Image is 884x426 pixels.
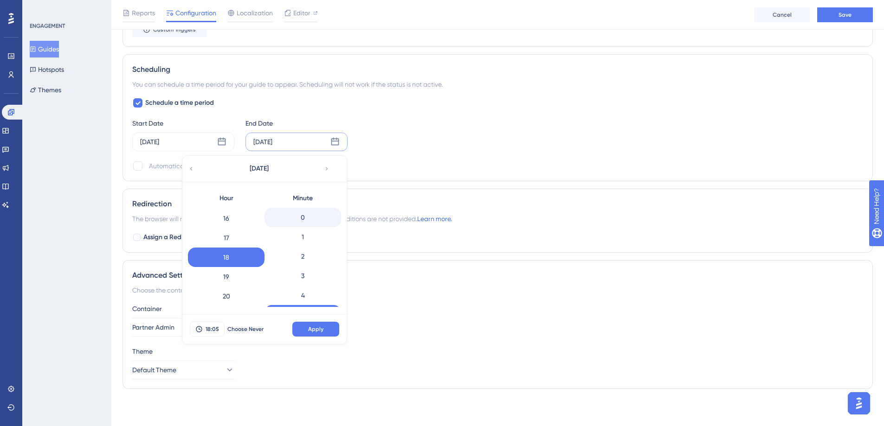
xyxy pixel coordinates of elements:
div: You can schedule a time period for your guide to appear. Scheduling will not work if the status i... [132,79,863,90]
span: The browser will redirect to the “Redirection URL” when the Targeting Conditions are not provided. [132,213,452,224]
div: Advanced Settings [132,270,863,281]
div: End Date [245,118,348,129]
span: Choose Never [227,325,264,333]
div: 3 [265,266,341,286]
div: Minute [265,189,341,208]
iframe: UserGuiding AI Assistant Launcher [845,389,873,417]
button: Custom Triggers [132,22,206,37]
span: Custom Triggers [153,26,196,33]
div: 4 [265,286,341,305]
span: Save [839,11,852,19]
button: Choose Never [225,322,266,337]
div: 1 [265,227,341,247]
button: Apply [292,322,339,337]
span: [DATE] [250,163,269,174]
div: 2 [265,247,341,266]
div: [DATE] [253,136,272,147]
span: Reports [132,7,155,19]
div: ENGAGEMENT [30,22,65,30]
button: Partner Admin [132,318,234,337]
div: 21 [188,306,265,325]
div: Scheduling [132,64,863,75]
span: Configuration [175,7,216,19]
div: 0 [265,208,341,227]
div: Theme [132,346,863,357]
span: Apply [308,325,323,333]
span: Assign a Redirection URL [143,232,217,243]
button: Save [817,7,873,22]
a: Learn more. [417,215,452,223]
span: Need Help? [22,2,58,13]
div: Start Date [132,118,234,129]
button: Default Theme [132,361,234,379]
div: 16 [188,209,265,228]
div: Automatically set as “Inactive” when the scheduled period is over. [149,160,340,172]
span: Editor [293,7,310,19]
div: Redirection [132,198,863,210]
div: 5 [265,305,341,324]
div: 18 [188,248,265,267]
div: Choose the container and theme for the guide. [132,285,863,296]
span: Cancel [773,11,792,19]
span: Localization [237,7,273,19]
div: 20 [188,286,265,306]
button: 18:05 [190,322,225,337]
span: 18:05 [206,325,219,333]
div: [DATE] [140,136,159,147]
button: Themes [30,82,61,98]
div: Container [132,303,863,314]
span: Default Theme [132,364,176,375]
div: Hour [188,189,265,208]
div: 17 [188,228,265,248]
button: [DATE] [213,159,305,178]
span: Schedule a time period [145,97,214,108]
div: 19 [188,267,265,286]
span: Partner Admin [132,322,174,333]
button: Hotspots [30,61,64,78]
button: Cancel [754,7,810,22]
button: Guides [30,41,59,57]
